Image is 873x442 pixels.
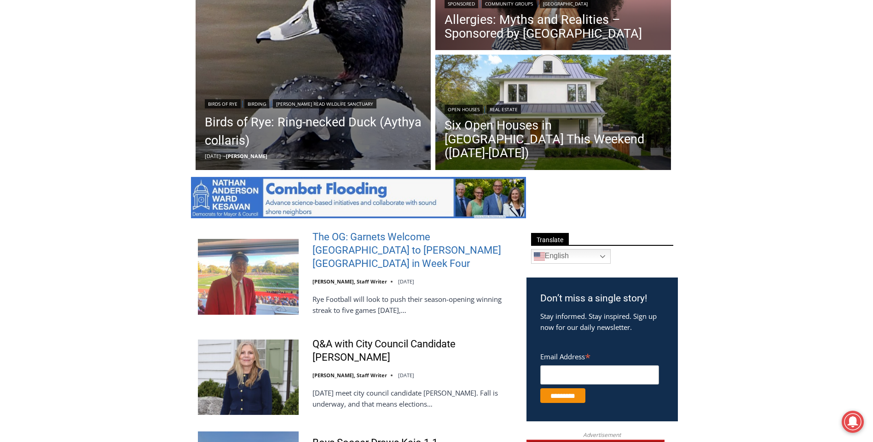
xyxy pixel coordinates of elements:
[226,153,267,159] a: [PERSON_NAME]
[445,119,662,160] a: Six Open Houses in [GEOGRAPHIC_DATA] This Weekend ([DATE]-[DATE])
[103,79,105,89] div: /
[7,92,122,113] h4: [PERSON_NAME] Read Sanctuary Fall Fest: [DATE]
[312,387,515,409] p: [DATE] meet city council candidate [PERSON_NAME]. Fall is underway, and that means elections…
[108,79,112,89] div: 6
[445,103,662,114] div: |
[534,251,545,262] img: en
[221,89,446,114] a: Intern @ [DOMAIN_NAME]
[574,431,630,439] span: Advertisement
[0,91,138,114] a: [PERSON_NAME] Read Sanctuary Fall Fest: [DATE]
[97,26,133,77] div: Two by Two Animal Haven & The Nature Company: The Wild World of Animals
[445,13,662,40] a: Allergies: Myths and Realities – Sponsored by [GEOGRAPHIC_DATA]
[312,372,387,379] a: [PERSON_NAME], Staff Writer
[540,291,664,306] h3: Don’t miss a single story!
[232,0,435,89] div: "We would have speakers with experience in local journalism speak to us about their experiences a...
[435,55,671,172] a: Read More Six Open Houses in Rye This Weekend (October 4-5)
[540,311,664,333] p: Stay informed. Stay inspired. Sign up now for our daily newsletter.
[312,231,515,270] a: The OG: Garnets Welcome [GEOGRAPHIC_DATA] to [PERSON_NAME][GEOGRAPHIC_DATA] in Week Four
[486,105,521,114] a: Real Estate
[241,91,427,112] span: Intern @ [DOMAIN_NAME]
[398,278,414,285] time: [DATE]
[244,99,269,108] a: Birding
[531,233,569,245] span: Translate
[312,278,387,285] a: [PERSON_NAME], Staff Writer
[205,99,241,108] a: Birds of Rye
[223,153,226,159] span: –
[198,340,299,415] img: Q&A with City Council Candidate Maria Tufvesson Shuck
[205,113,422,150] a: Birds of Rye: Ring-necked Duck (Aythya collaris)
[273,99,376,108] a: [PERSON_NAME] Read Wildlife Sanctuary
[398,372,414,379] time: [DATE]
[97,79,101,89] div: 6
[445,105,483,114] a: Open Houses
[435,55,671,172] img: 3 Overdale Road, Rye
[205,97,422,108] div: | |
[531,249,611,264] a: English
[198,239,299,314] img: The OG: Garnets Welcome Yorktown to Nugent Stadium in Week Four
[540,347,659,364] label: Email Address
[205,153,221,159] time: [DATE]
[312,294,515,316] p: Rye Football will look to push their season-opening winning streak to five games [DATE],…
[312,338,515,364] a: Q&A with City Council Candidate [PERSON_NAME]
